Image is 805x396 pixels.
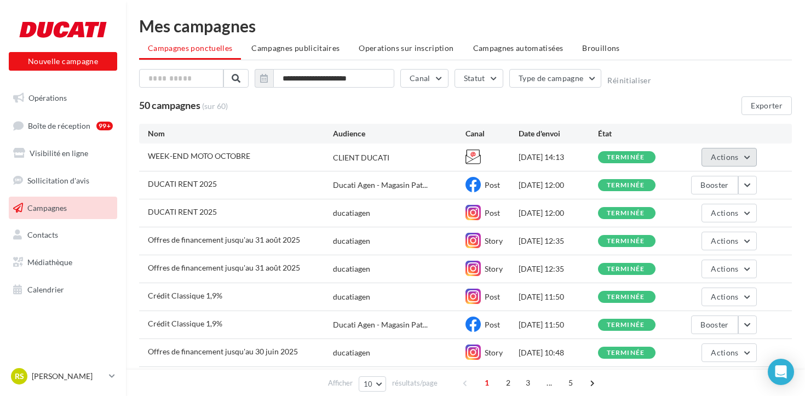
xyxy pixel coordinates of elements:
span: Offres de financement jusqu'au 31 août 2025 [148,235,300,244]
div: [DATE] 10:48 [519,347,598,358]
button: Réinitialiser [607,76,651,85]
span: Contacts [27,230,58,239]
span: Calendrier [27,285,64,294]
span: Actions [711,236,738,245]
span: Opérations [28,93,67,102]
a: Opérations [7,87,119,110]
div: Mes campagnes [139,18,792,34]
div: [DATE] 11:50 [519,291,598,302]
div: terminée [607,210,645,217]
a: RS [PERSON_NAME] [9,366,117,387]
div: ducatiagen [333,291,370,302]
div: ducatiagen [333,236,370,246]
div: Open Intercom Messenger [768,359,794,385]
span: Ducati Agen - Magasin Pat... [333,319,428,330]
span: Offres de financement jusqu'au 30 juin 2025 [148,347,298,356]
span: Offres de financement jusqu'au 31 août 2025 [148,263,300,272]
div: [DATE] 14:13 [519,152,598,163]
button: Booster [691,176,738,194]
span: (sur 60) [202,101,228,112]
span: Campagnes [27,203,67,212]
a: Médiathèque [7,251,119,274]
button: Actions [702,232,756,250]
span: Crédit Classique 1,9% [148,291,222,300]
div: Audience [333,128,465,139]
button: Booster [691,315,738,334]
button: Exporter [741,96,792,115]
div: terminée [607,238,645,245]
span: Post [485,208,500,217]
div: terminée [607,294,645,301]
span: Story [485,236,503,245]
a: Contacts [7,223,119,246]
div: [DATE] 12:00 [519,180,598,191]
span: Campagnes automatisées [473,43,563,53]
button: Actions [702,288,756,306]
span: DUCATI RENT 2025 [148,179,217,188]
button: Nouvelle campagne [9,52,117,71]
span: 3 [519,374,537,392]
span: Actions [711,208,738,217]
a: Visibilité en ligne [7,142,119,165]
span: 5 [562,374,579,392]
div: Nom [148,128,333,139]
div: Canal [465,128,519,139]
a: Sollicitation d'avis [7,169,119,192]
span: Actions [711,152,738,162]
button: Statut [455,69,503,88]
button: Actions [702,204,756,222]
span: Brouillons [582,43,620,53]
div: ducatiagen [333,347,370,358]
a: Boîte de réception99+ [7,114,119,137]
div: CLIENT DUCATI [333,152,389,163]
span: Story [485,264,503,273]
span: Operations sur inscription [359,43,453,53]
div: [DATE] 12:35 [519,236,598,246]
div: ducatiagen [333,208,370,219]
span: Crédit Classique 1,9% [148,319,222,328]
button: Actions [702,148,756,167]
div: État [598,128,677,139]
span: ... [540,374,558,392]
button: 10 [359,376,387,392]
button: Actions [702,343,756,362]
span: Boîte de réception [28,120,90,130]
a: Campagnes [7,197,119,220]
a: Calendrier [7,278,119,301]
button: Type de campagne [509,69,602,88]
span: Médiathèque [27,257,72,267]
span: Story [485,348,503,357]
span: DUCATI RENT 2025 [148,207,217,216]
div: terminée [607,154,645,161]
span: Visibilité en ligne [30,148,88,158]
span: Actions [711,348,738,357]
span: 10 [364,380,373,388]
button: Canal [400,69,449,88]
div: terminée [607,349,645,357]
span: Post [485,292,500,301]
span: Afficher [328,378,353,388]
div: 99+ [96,122,113,130]
span: Actions [711,264,738,273]
span: Post [485,180,500,190]
span: 2 [499,374,517,392]
div: [DATE] 11:50 [519,319,598,330]
button: Actions [702,260,756,278]
span: 1 [478,374,496,392]
div: terminée [607,322,645,329]
div: [DATE] 12:35 [519,263,598,274]
span: 50 campagnes [139,99,200,111]
span: Sollicitation d'avis [27,176,89,185]
span: résultats/page [392,378,438,388]
div: terminée [607,266,645,273]
span: Post [485,320,500,329]
div: Date d'envoi [519,128,598,139]
span: RS [15,371,24,382]
span: Campagnes publicitaires [251,43,340,53]
div: [DATE] 12:00 [519,208,598,219]
div: terminée [607,182,645,189]
span: Actions [711,292,738,301]
span: WEEK-END MOTO OCTOBRE [148,151,250,160]
div: ducatiagen [333,263,370,274]
p: [PERSON_NAME] [32,371,105,382]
